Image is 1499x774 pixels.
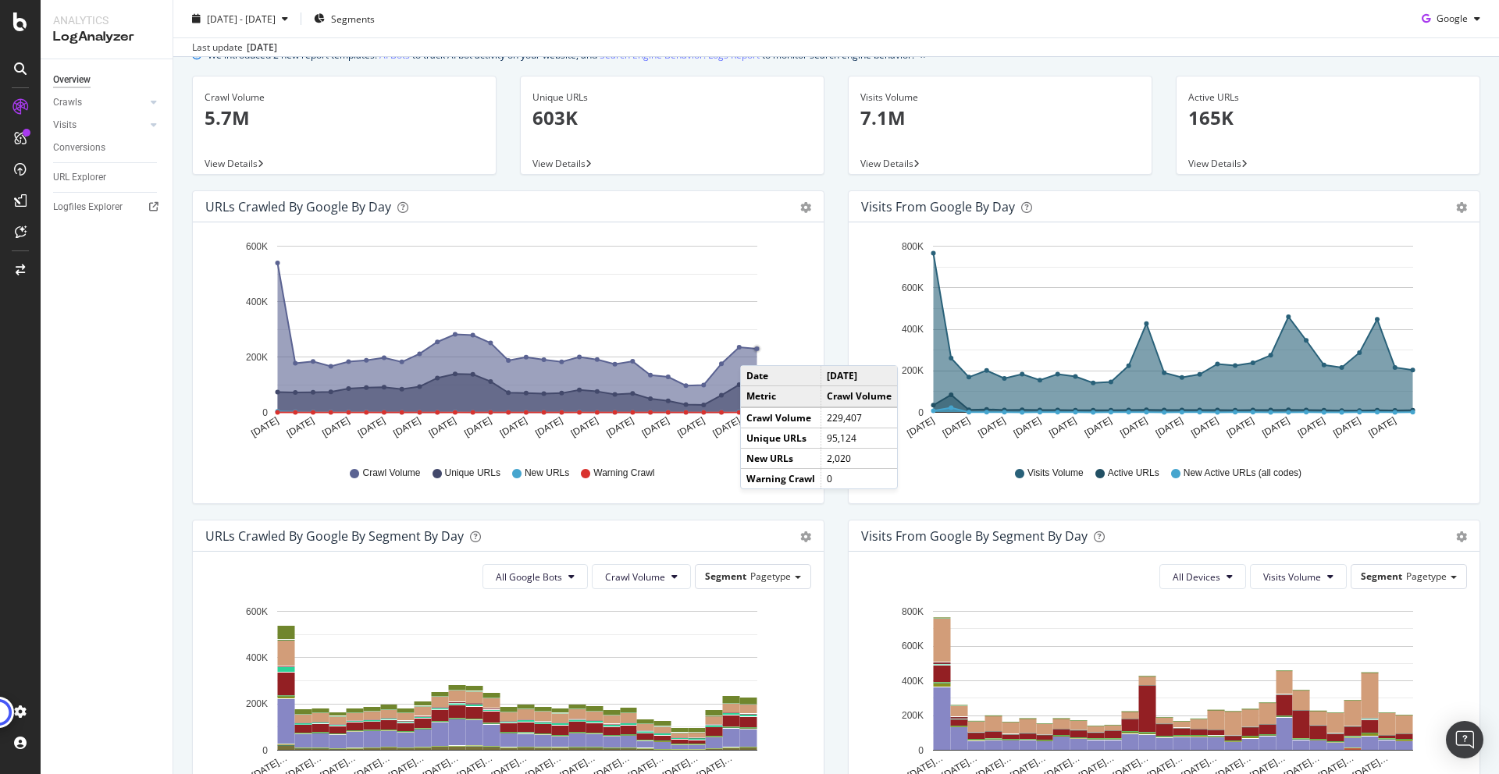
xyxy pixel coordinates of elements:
text: [DATE] [427,415,458,439]
text: [DATE] [941,415,972,439]
td: Crawl Volume [821,386,898,407]
div: [DATE] [247,41,277,55]
span: Segment [705,570,746,583]
text: 0 [262,745,268,756]
button: All Google Bots [482,564,588,589]
text: [DATE] [976,415,1007,439]
span: Google [1437,12,1468,25]
text: [DATE] [1296,415,1327,439]
div: A chart. [205,235,806,452]
text: 600K [246,606,268,617]
text: [DATE] [1225,415,1256,439]
span: All Google Bots [496,570,562,584]
td: New URLs [741,448,821,468]
text: [DATE] [1189,415,1220,439]
text: [DATE] [905,415,936,439]
text: [DATE] [533,415,564,439]
td: Date [741,366,821,386]
p: 5.7M [205,105,484,131]
span: Crawl Volume [362,467,420,480]
td: 229,407 [821,407,898,428]
text: 0 [918,745,924,756]
button: Segments [308,6,381,31]
span: New Active URLs (all codes) [1184,467,1301,480]
div: Last update [192,41,277,55]
svg: A chart. [861,235,1462,452]
p: 7.1M [860,105,1140,131]
div: gear [1456,531,1467,542]
div: Visits Volume [860,91,1140,105]
div: Analytics [53,12,160,28]
a: Crawls [53,94,146,111]
text: 800K [902,606,924,617]
button: [DATE] - [DATE] [186,6,294,31]
span: View Details [860,157,913,170]
p: 165K [1188,105,1468,131]
text: [DATE] [1012,415,1043,439]
td: 2,020 [821,448,898,468]
button: Crawl Volume [592,564,691,589]
span: Unique URLs [445,467,500,480]
span: Warning Crawl [593,467,654,480]
td: Crawl Volume [741,407,821,428]
span: Active URLs [1108,467,1159,480]
text: [DATE] [1367,415,1398,439]
div: URLs Crawled by Google by day [205,199,391,215]
text: 0 [262,407,268,418]
span: All Devices [1173,570,1220,584]
div: gear [800,531,811,542]
div: URLs Crawled by Google By Segment By Day [205,528,464,544]
td: Metric [741,386,821,407]
text: 0 [918,407,924,418]
text: 400K [902,324,924,335]
text: [DATE] [569,415,600,439]
a: URL Explorer [53,169,162,186]
text: 600K [902,641,924,652]
span: New URLs [525,467,569,480]
span: Segments [331,12,375,25]
text: [DATE] [1331,415,1362,439]
text: [DATE] [1260,415,1291,439]
div: Crawl Volume [205,91,484,105]
text: [DATE] [320,415,351,439]
div: Unique URLs [532,91,812,105]
div: Active URLs [1188,91,1468,105]
div: Conversions [53,140,105,156]
span: Visits Volume [1027,467,1084,480]
td: [DATE] [821,366,898,386]
span: Segment [1361,570,1402,583]
text: 400K [246,296,268,307]
text: [DATE] [356,415,387,439]
div: Visits from Google by day [861,199,1015,215]
text: 200K [246,352,268,363]
a: Overview [53,72,162,88]
div: Visits from Google By Segment By Day [861,528,1088,544]
text: [DATE] [1083,415,1114,439]
td: 0 [821,468,898,488]
td: 95,124 [821,428,898,448]
text: [DATE] [498,415,529,439]
p: 603K [532,105,812,131]
button: All Devices [1159,564,1246,589]
text: [DATE] [1047,415,1078,439]
text: [DATE] [675,415,707,439]
td: Unique URLs [741,428,821,448]
span: View Details [205,157,258,170]
span: [DATE] - [DATE] [207,12,276,25]
span: View Details [1188,157,1241,170]
text: 400K [246,652,268,663]
text: 200K [902,366,924,377]
text: [DATE] [711,415,742,439]
span: Crawl Volume [605,570,665,584]
text: [DATE] [462,415,493,439]
div: URL Explorer [53,169,106,186]
a: Conversions [53,140,162,156]
div: Crawls [53,94,82,111]
div: Logfiles Explorer [53,199,123,215]
td: Warning Crawl [741,468,821,488]
text: 800K [902,241,924,252]
div: Open Intercom Messenger [1446,721,1483,758]
span: Pagetype [1406,570,1447,583]
a: Visits [53,117,146,133]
